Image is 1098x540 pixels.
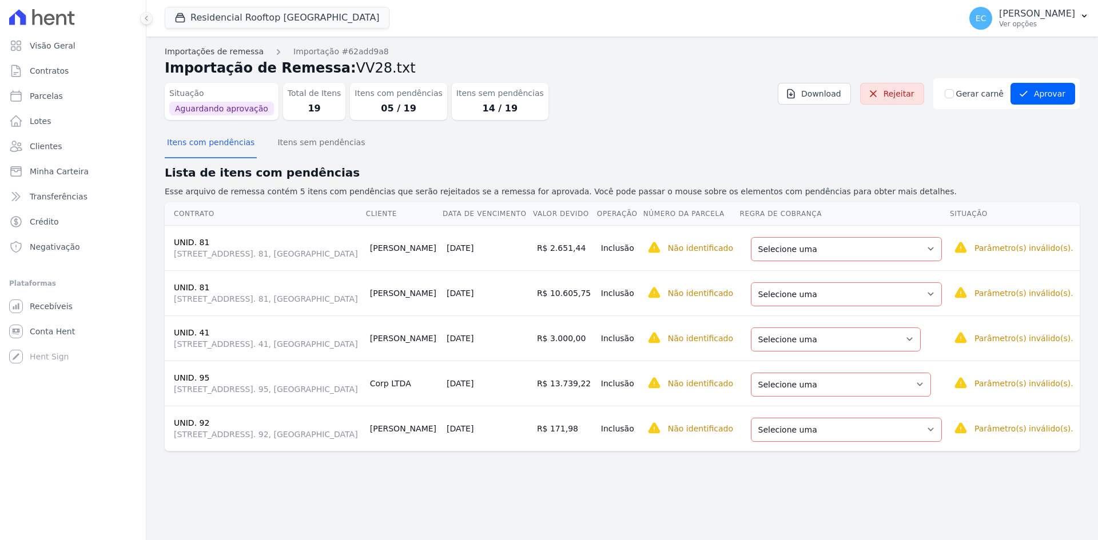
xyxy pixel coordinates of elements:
span: Transferências [30,191,87,202]
div: Plataformas [9,277,137,290]
nav: Breadcrumb [165,46,1080,58]
td: Corp LTDA [365,361,442,406]
p: Parâmetro(s) inválido(s). [974,333,1073,344]
th: Operação [596,202,643,226]
td: Inclusão [596,361,643,406]
td: [DATE] [442,225,532,270]
a: Transferências [5,185,141,208]
p: Parâmetro(s) inválido(s). [974,378,1073,389]
td: R$ 10.605,75 [532,270,596,315]
h2: Lista de itens com pendências [165,164,1080,181]
span: [STREET_ADDRESS]. 41, [GEOGRAPHIC_DATA] [174,338,361,350]
th: Número da Parcela [643,202,739,226]
button: Residencial Rooftop [GEOGRAPHIC_DATA] [165,7,389,29]
a: Parcelas [5,85,141,107]
h2: Importação de Remessa: [165,58,1080,78]
a: Minha Carteira [5,160,141,183]
a: UNID. 95 [174,373,209,382]
span: Parcelas [30,90,63,102]
p: Não identificado [668,333,733,344]
span: Clientes [30,141,62,152]
span: [STREET_ADDRESS]. 81, [GEOGRAPHIC_DATA] [174,248,361,259]
span: VV28.txt [356,60,416,76]
th: Valor devido [532,202,596,226]
td: Inclusão [596,406,643,451]
span: Crédito [30,216,59,227]
a: Conta Hent [5,320,141,343]
span: [STREET_ADDRESS]. 92, [GEOGRAPHIC_DATA] [174,429,361,440]
td: Inclusão [596,270,643,315]
a: Lotes [5,110,141,133]
a: Importação #62add9a8 [293,46,389,58]
th: Regra de Cobrança [739,202,949,226]
p: Não identificado [668,378,733,389]
a: Recebíveis [5,295,141,318]
td: Inclusão [596,315,643,361]
a: Crédito [5,210,141,233]
th: Cliente [365,202,442,226]
a: UNID. 81 [174,283,209,292]
span: EC [976,14,986,22]
p: Não identificado [668,242,733,254]
span: [STREET_ADDRESS]. 81, [GEOGRAPHIC_DATA] [174,293,361,305]
a: UNID. 81 [174,238,209,247]
dd: 19 [288,102,341,115]
a: Rejeitar [860,83,924,105]
span: [STREET_ADDRESS]. 95, [GEOGRAPHIC_DATA] [174,383,361,395]
p: Parâmetro(s) inválido(s). [974,242,1073,254]
dt: Itens sem pendências [456,87,544,99]
span: Conta Hent [30,326,75,337]
td: [DATE] [442,406,532,451]
th: Situação [949,202,1080,226]
p: Não identificado [668,287,733,299]
td: R$ 2.651,44 [532,225,596,270]
a: Clientes [5,135,141,158]
span: Negativação [30,241,80,253]
p: Esse arquivo de remessa contém 5 itens com pendências que serão rejeitados se a remessa for aprov... [165,186,1080,198]
td: [DATE] [442,315,532,361]
a: UNID. 41 [174,328,209,337]
p: Não identificado [668,423,733,434]
td: [PERSON_NAME] [365,270,442,315]
span: Recebíveis [30,301,73,312]
td: [PERSON_NAME] [365,406,442,451]
a: UNID. 92 [174,418,209,427]
button: Aprovar [1011,83,1075,105]
p: Ver opções [999,19,1075,29]
a: Visão Geral [5,34,141,57]
span: Aguardando aprovação [169,102,274,115]
p: Parâmetro(s) inválido(s). [974,287,1073,299]
td: R$ 171,98 [532,406,596,451]
span: Visão Geral [30,40,75,51]
span: Lotes [30,115,51,127]
td: [DATE] [442,361,532,406]
span: Contratos [30,65,69,77]
th: Contrato [165,202,365,226]
p: [PERSON_NAME] [999,8,1075,19]
dt: Itens com pendências [355,87,442,99]
dt: Situação [169,87,274,99]
td: R$ 13.739,22 [532,361,596,406]
td: R$ 3.000,00 [532,315,596,361]
th: Data de Vencimento [442,202,532,226]
a: Download [778,83,851,105]
button: Itens sem pendências [275,129,367,158]
button: EC [PERSON_NAME] Ver opções [960,2,1098,34]
dd: 05 / 19 [355,102,442,115]
td: [DATE] [442,270,532,315]
button: Itens com pendências [165,129,257,158]
a: Importações de remessa [165,46,264,58]
td: [PERSON_NAME] [365,225,442,270]
td: Inclusão [596,225,643,270]
dd: 14 / 19 [456,102,544,115]
dt: Total de Itens [288,87,341,99]
label: Gerar carnê [956,88,1004,100]
p: Parâmetro(s) inválido(s). [974,423,1073,434]
a: Negativação [5,235,141,258]
span: Minha Carteira [30,166,89,177]
td: [PERSON_NAME] [365,315,442,361]
a: Contratos [5,59,141,82]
